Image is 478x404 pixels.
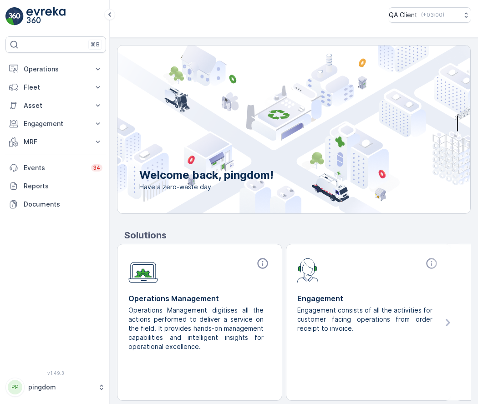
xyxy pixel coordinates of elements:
[5,370,106,376] span: v 1.49.3
[24,182,102,191] p: Reports
[5,177,106,195] a: Reports
[76,45,470,213] img: city illustration
[5,78,106,96] button: Fleet
[297,306,432,333] p: Engagement consists of all the activities for customer facing operations from order receipt to in...
[24,119,88,128] p: Engagement
[8,380,22,394] div: PP
[5,195,106,213] a: Documents
[91,41,100,48] p: ⌘B
[128,257,158,283] img: module-icon
[26,7,66,25] img: logo_light-DOdMpM7g.png
[24,65,88,74] p: Operations
[5,133,106,151] button: MRF
[5,115,106,133] button: Engagement
[124,228,471,242] p: Solutions
[24,200,102,209] p: Documents
[28,383,93,392] p: pingdom
[297,293,440,304] p: Engagement
[5,159,106,177] a: Events34
[5,7,24,25] img: logo
[297,257,319,283] img: module-icon
[128,306,264,351] p: Operations Management digitises all the actions performed to deliver a service on the field. It p...
[24,83,88,92] p: Fleet
[389,10,417,20] p: QA Client
[24,163,86,172] p: Events
[139,182,274,192] span: Have a zero-waste day
[93,164,101,172] p: 34
[128,293,271,304] p: Operations Management
[24,137,88,146] p: MRF
[389,7,471,23] button: QA Client(+03:00)
[139,168,274,182] p: Welcome back, pingdom!
[24,101,88,110] p: Asset
[5,60,106,78] button: Operations
[5,96,106,115] button: Asset
[5,378,106,397] button: PPpingdom
[421,11,444,19] p: ( +03:00 )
